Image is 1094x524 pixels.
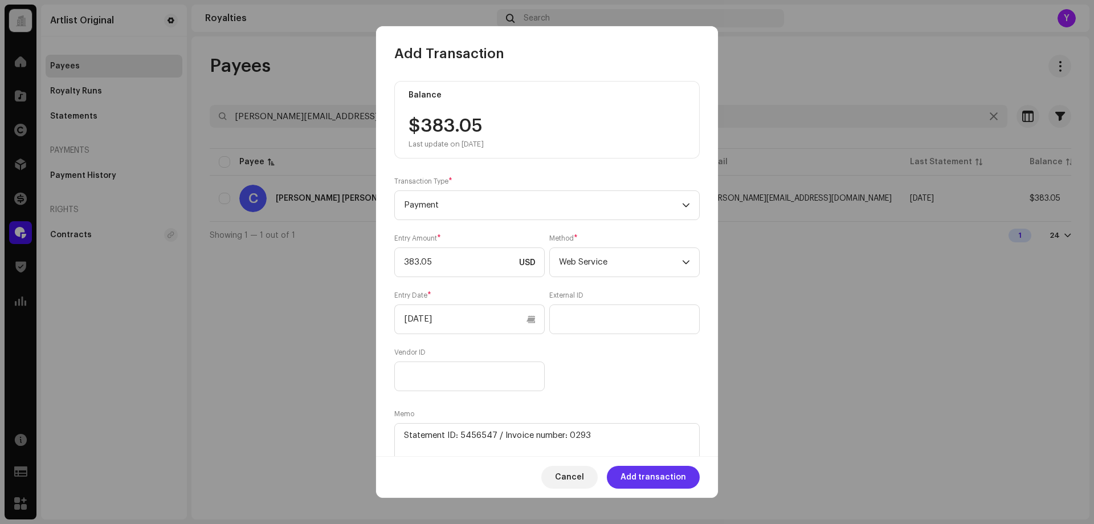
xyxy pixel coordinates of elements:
[607,466,700,489] button: Add transaction
[555,466,584,489] span: Cancel
[682,191,690,220] div: dropdown trigger
[394,348,426,357] label: Vendor ID
[682,248,690,277] div: dropdown trigger
[394,44,504,63] span: Add Transaction
[541,466,598,489] button: Cancel
[394,409,414,419] label: Memo
[559,248,682,277] span: Web Service
[621,466,686,489] span: Add transaction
